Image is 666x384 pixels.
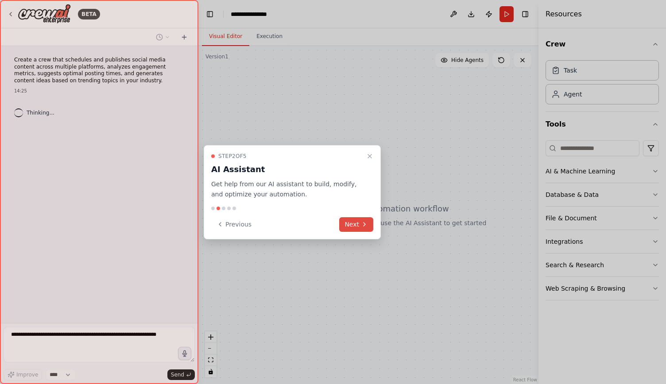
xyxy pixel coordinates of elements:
[204,8,216,20] button: Hide left sidebar
[339,217,373,232] button: Next
[211,179,363,200] p: Get help from our AI assistant to build, modify, and optimize your automation.
[218,153,247,160] span: Step 2 of 5
[211,217,257,232] button: Previous
[211,163,363,176] h3: AI Assistant
[364,151,375,161] button: Close walkthrough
